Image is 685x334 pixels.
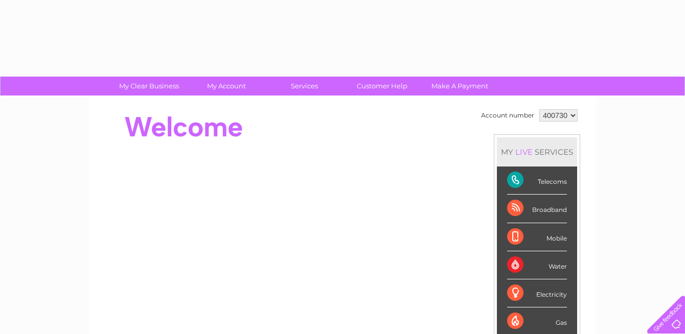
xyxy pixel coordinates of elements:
a: Make A Payment [418,77,502,96]
a: My Account [185,77,269,96]
div: LIVE [513,147,535,157]
a: Customer Help [340,77,424,96]
div: Telecoms [507,166,567,195]
div: Broadband [507,195,567,223]
div: Water [507,251,567,279]
div: MY SERVICES [497,137,577,166]
a: Services [262,77,347,96]
div: Mobile [507,223,567,251]
td: Account number [478,107,537,124]
a: My Clear Business [107,77,191,96]
div: Electricity [507,279,567,307]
